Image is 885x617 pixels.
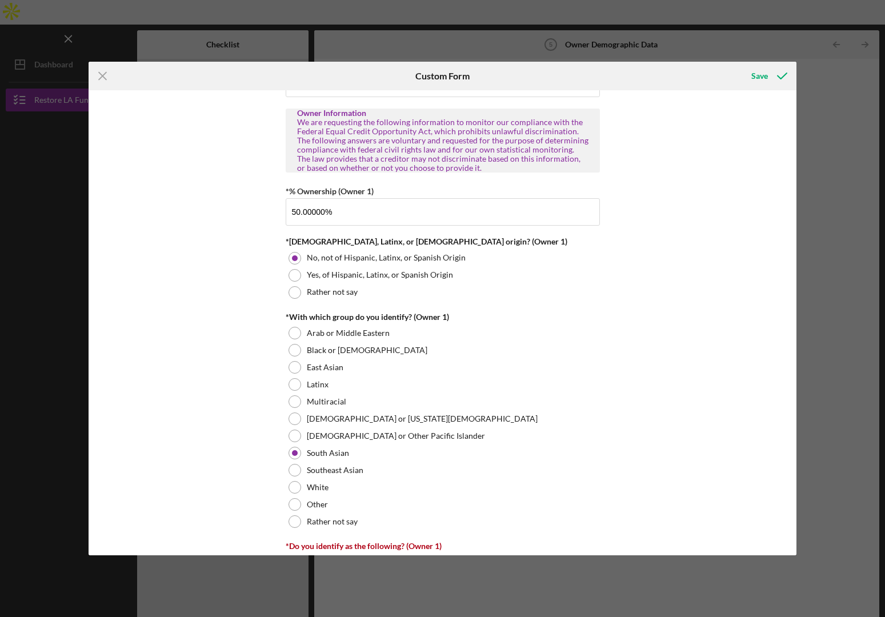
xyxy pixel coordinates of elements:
[286,542,600,551] div: *Do you identify as the following? (Owner 1)
[307,328,390,338] label: Arab or Middle Eastern
[307,287,358,297] label: Rather not say
[307,363,343,372] label: East Asian
[307,483,329,492] label: White
[307,517,358,526] label: Rather not say
[286,237,600,246] div: *[DEMOGRAPHIC_DATA], Latinx, or [DEMOGRAPHIC_DATA] origin? (Owner 1)
[307,380,329,389] label: Latinx
[740,65,796,87] button: Save
[286,312,600,322] div: *With which group do you identify? (Owner 1)
[286,186,374,196] label: *% Ownership (Owner 1)
[307,346,427,355] label: Black or [DEMOGRAPHIC_DATA]
[307,397,346,406] label: Multiracial
[307,500,328,509] label: Other
[307,414,538,423] label: [DEMOGRAPHIC_DATA] or [US_STATE][DEMOGRAPHIC_DATA]
[307,270,453,279] label: Yes, of Hispanic, Latinx, or Spanish Origin
[307,431,485,440] label: [DEMOGRAPHIC_DATA] or Other Pacific Islander
[307,253,466,262] label: No, not of Hispanic, Latinx, or Spanish Origin
[751,65,768,87] div: Save
[297,118,588,173] div: We are requesting the following information to monitor our compliance with the Federal Equal Cred...
[297,109,588,118] div: Owner Information
[307,466,363,475] label: Southeast Asian
[415,71,470,81] h6: Custom Form
[307,448,349,458] label: South Asian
